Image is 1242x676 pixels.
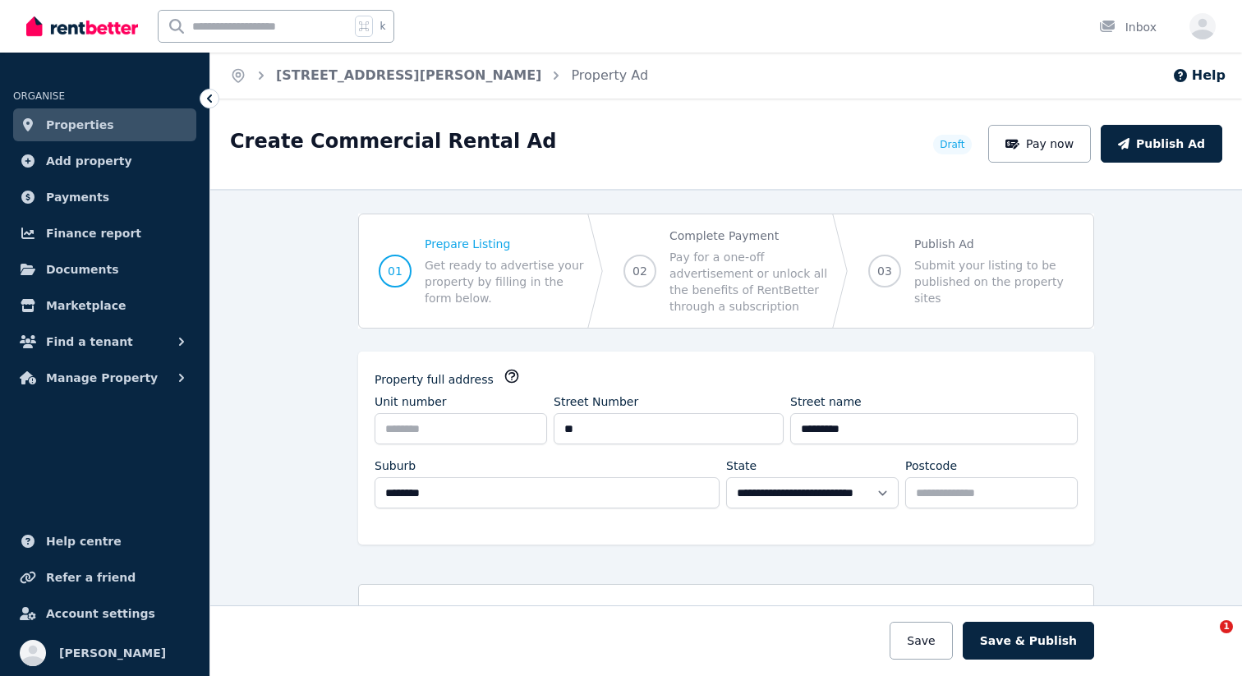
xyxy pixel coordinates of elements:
button: Help [1172,66,1226,85]
button: Manage Property [13,361,196,394]
label: Property full address [375,371,494,388]
a: Payments [13,181,196,214]
img: RentBetter [26,14,138,39]
span: Payments [46,187,109,207]
label: Street name [790,393,862,410]
a: [STREET_ADDRESS][PERSON_NAME] [276,67,541,83]
label: Postcode [905,458,957,474]
a: Account settings [13,597,196,630]
span: Manage Property [46,368,158,388]
span: [PERSON_NAME] [59,643,166,663]
span: Marketplace [46,296,126,315]
span: Get ready to advertise your property by filling in the form below. [425,257,584,306]
span: 01 [388,263,402,279]
button: Publish Ad [1101,125,1222,163]
span: Add property [46,151,132,171]
span: Pay for a one-off advertisement or unlock all the benefits of RentBetter through a subscription [669,249,829,315]
span: Finance report [46,223,141,243]
span: Draft [940,138,964,151]
span: Help centre [46,531,122,551]
span: Publish Ad [914,236,1074,252]
label: Suburb [375,458,416,474]
a: Refer a friend [13,561,196,594]
label: Unit number [375,393,447,410]
span: Account settings [46,604,155,623]
a: Documents [13,253,196,286]
iframe: Intercom live chat [1186,620,1226,660]
a: Property Ad [571,67,648,83]
button: Find a tenant [13,325,196,358]
button: Save & Publish [963,622,1094,660]
span: 1 [1220,620,1233,633]
span: k [379,20,385,33]
h1: Create Commercial Rental Ad [230,128,556,154]
a: Finance report [13,217,196,250]
span: Properties [46,115,114,135]
label: Street Number [554,393,638,410]
div: Inbox [1099,19,1157,35]
button: Save [890,622,952,660]
a: Add property [13,145,196,177]
label: State [726,458,757,474]
span: Complete Payment [669,228,829,244]
button: Pay now [988,125,1092,163]
span: Submit your listing to be published on the property sites [914,257,1074,306]
span: ORGANISE [13,90,65,102]
span: Documents [46,260,119,279]
h5: Property Location [375,601,508,621]
nav: Breadcrumb [210,53,668,99]
a: Marketplace [13,289,196,322]
a: Help centre [13,525,196,558]
span: Prepare Listing [425,236,584,252]
span: 02 [632,263,647,279]
span: Refer a friend [46,568,136,587]
nav: Progress [358,214,1094,329]
a: Properties [13,108,196,141]
span: Find a tenant [46,332,133,352]
span: 03 [877,263,892,279]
